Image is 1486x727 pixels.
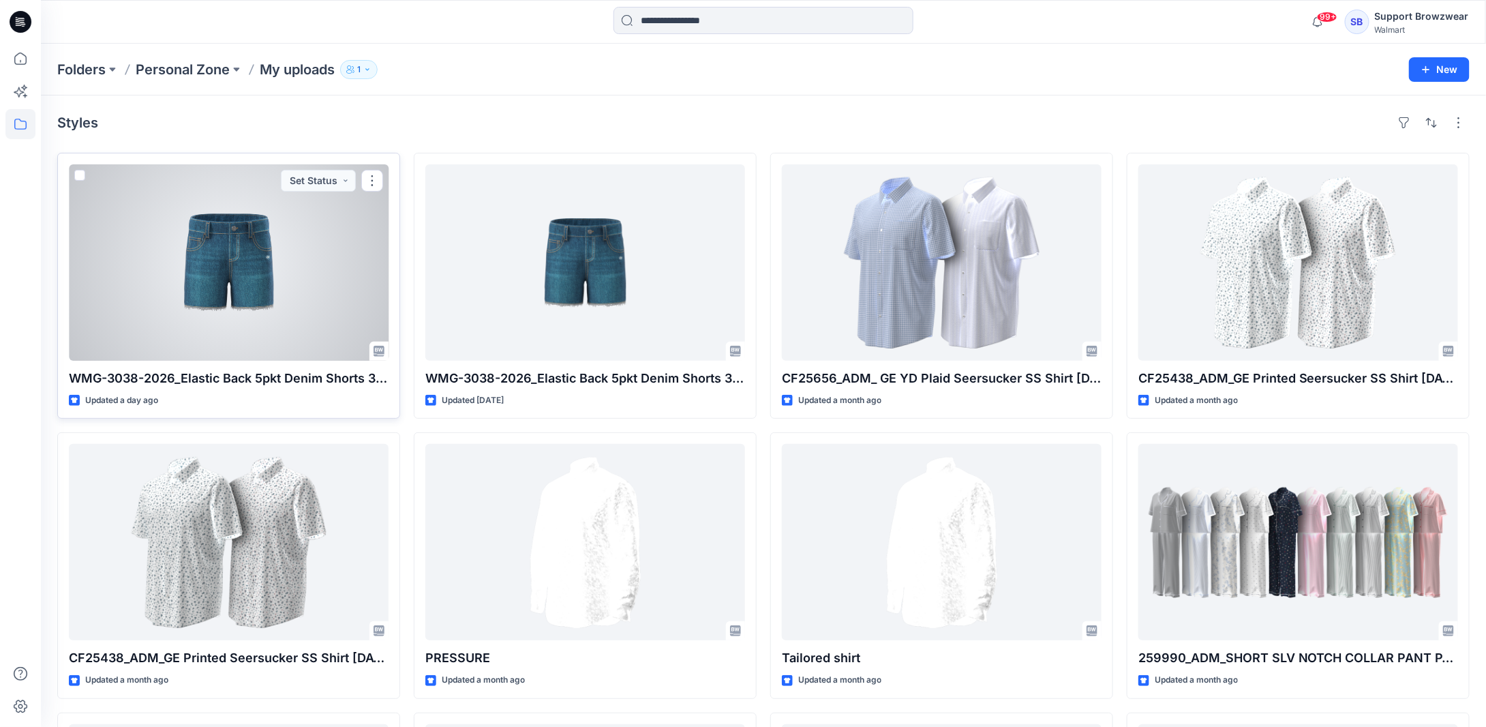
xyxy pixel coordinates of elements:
a: 259990_ADM_SHORT SLV NOTCH COLLAR PANT PJ SET_COLORWAYS [1138,444,1458,640]
a: Tailored shirt [782,444,1102,640]
p: CF25438_ADM_GE Printed Seersucker SS Shirt [DATE] [1138,369,1458,388]
p: 1 [357,62,361,77]
div: SB [1345,10,1369,34]
a: CF25438_ADM_GE Printed Seersucker SS Shirt 29MAY25 [1138,164,1458,361]
p: Updated [DATE] [442,394,504,408]
p: Updated a month ago [442,673,525,687]
p: CF25438_ADM_GE Printed Seersucker SS Shirt [DATE] [69,649,389,668]
p: Updated a month ago [85,673,168,687]
p: Updated a month ago [1155,673,1238,687]
span: 99+ [1317,12,1337,23]
p: WMG-3038-2026_Elastic Back 5pkt Denim Shorts 3 Inseam_bw [69,369,389,388]
a: WMG-3038-2026_Elastic Back 5pkt Denim Shorts 3 Inseam_bw [425,164,745,361]
p: 259990_ADM_SHORT SLV NOTCH COLLAR PANT PJ SET_COLORWAYS [1138,649,1458,668]
p: Updated a day ago [85,394,158,408]
a: CF25438_ADM_GE Printed Seersucker SS Shirt 29MAY25 [69,444,389,640]
a: Personal Zone [136,60,230,79]
button: 1 [340,60,378,79]
p: Tailored shirt [782,649,1102,668]
a: WMG-3038-2026_Elastic Back 5pkt Denim Shorts 3 Inseam_bw [69,164,389,361]
p: PRESSURE [425,649,745,668]
p: My uploads [260,60,335,79]
p: Updated a month ago [798,673,881,687]
h4: Styles [57,115,98,131]
button: New [1409,57,1470,82]
p: CF25656_ADM_ GE YD Plaid Seersucker SS Shirt [DATE] [782,369,1102,388]
a: CF25656_ADM_ GE YD Plaid Seersucker SS Shirt 10JUL25 [782,164,1102,361]
p: Updated a month ago [798,394,881,408]
p: Updated a month ago [1155,394,1238,408]
div: Walmart [1375,25,1469,35]
p: WMG-3038-2026_Elastic Back 5pkt Denim Shorts 3 Inseam_bw [425,369,745,388]
a: Folders [57,60,106,79]
a: PRESSURE [425,444,745,640]
div: Support Browzwear [1375,8,1469,25]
